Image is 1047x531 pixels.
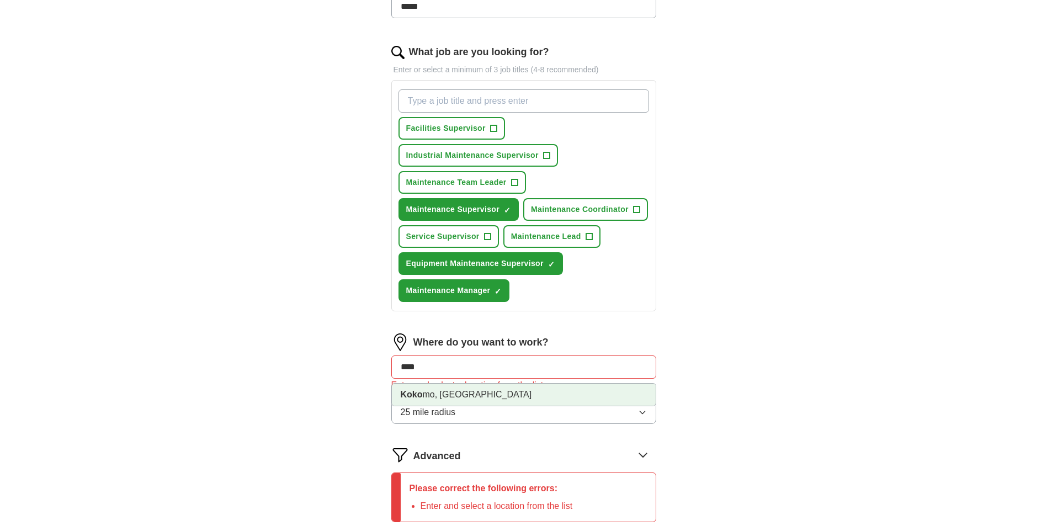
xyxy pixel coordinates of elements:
img: filter [391,446,409,464]
span: Equipment Maintenance Supervisor [406,258,544,269]
button: Service Supervisor [398,225,499,248]
button: Maintenance Manager✓ [398,279,510,302]
input: Type a job title and press enter [398,89,649,113]
p: Please correct the following errors: [410,482,573,495]
button: 25 mile radius [391,401,656,424]
button: Equipment Maintenance Supervisor✓ [398,252,563,275]
span: Facilities Supervisor [406,123,486,134]
span: Maintenance Team Leader [406,177,507,188]
span: Maintenance Lead [511,231,581,242]
p: Enter or select a minimum of 3 job titles (4-8 recommended) [391,64,656,76]
span: Industrial Maintenance Supervisor [406,150,539,161]
span: ✓ [504,206,511,215]
span: Maintenance Supervisor [406,204,500,215]
div: Enter and select a location from the list [391,379,656,392]
img: search.png [391,46,405,59]
button: Maintenance Coordinator [523,198,648,221]
button: Maintenance Team Leader [398,171,526,194]
span: Maintenance Manager [406,285,491,296]
button: Industrial Maintenance Supervisor [398,144,558,167]
label: Where do you want to work? [413,335,549,350]
span: Maintenance Coordinator [531,204,629,215]
span: Service Supervisor [406,231,480,242]
span: Advanced [413,449,461,464]
strong: Koko [401,390,423,399]
span: ✓ [548,260,555,269]
img: location.png [391,333,409,351]
button: Maintenance Supervisor✓ [398,198,519,221]
li: mo, [GEOGRAPHIC_DATA] [392,384,656,406]
label: What job are you looking for? [409,45,549,60]
li: Enter and select a location from the list [421,500,573,513]
span: ✓ [495,287,501,296]
button: Facilities Supervisor [398,117,505,140]
span: 25 mile radius [401,406,456,419]
button: Maintenance Lead [503,225,600,248]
